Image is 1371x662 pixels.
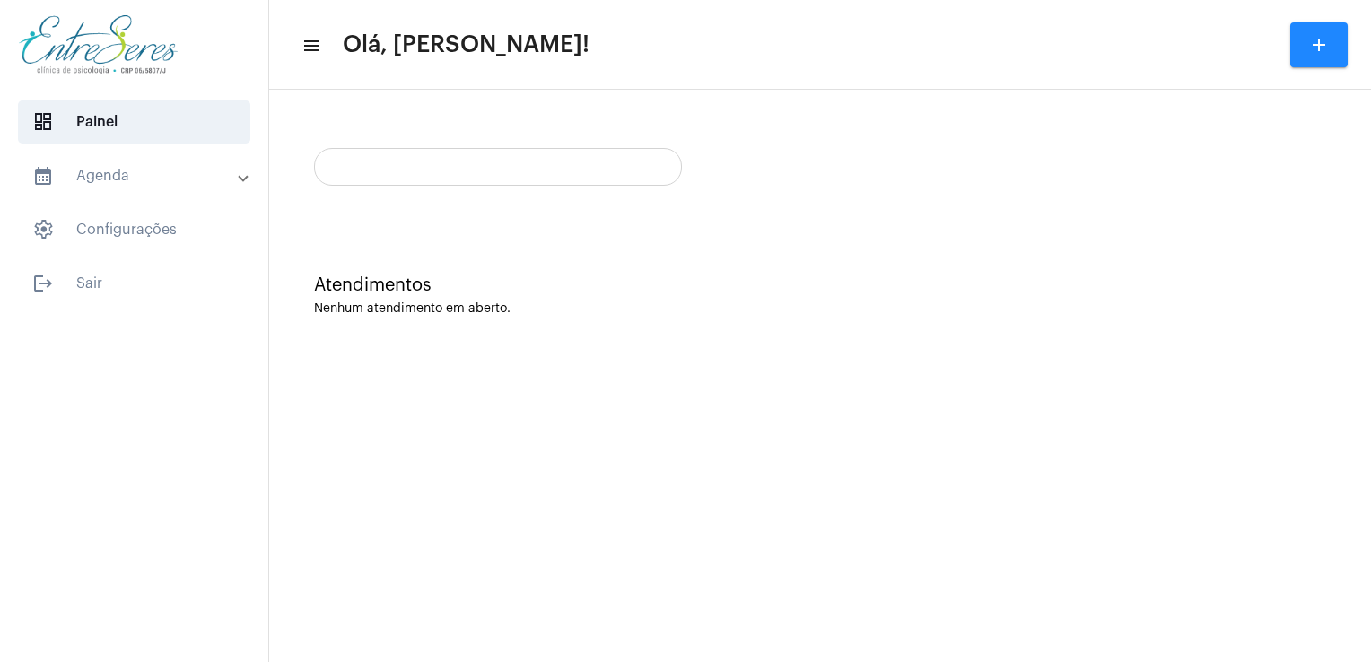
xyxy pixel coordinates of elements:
[301,35,319,57] mat-icon: sidenav icon
[18,100,250,144] span: Painel
[343,30,589,59] span: Olá, [PERSON_NAME]!
[32,273,54,294] mat-icon: sidenav icon
[1308,34,1330,56] mat-icon: add
[18,262,250,305] span: Sair
[18,208,250,251] span: Configurações
[32,165,240,187] mat-panel-title: Agenda
[314,302,1326,316] div: Nenhum atendimento em aberto.
[32,111,54,133] span: sidenav icon
[11,154,268,197] mat-expansion-panel-header: sidenav iconAgenda
[14,9,182,81] img: aa27006a-a7e4-c883-abf8-315c10fe6841.png
[314,275,1326,295] div: Atendimentos
[32,165,54,187] mat-icon: sidenav icon
[32,219,54,240] span: sidenav icon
